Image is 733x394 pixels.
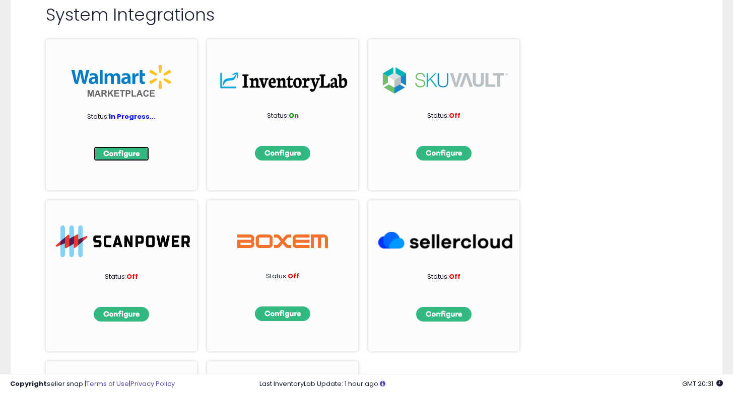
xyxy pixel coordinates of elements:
[255,146,310,161] img: configbtn.png
[71,112,172,122] p: Status:
[378,225,512,257] img: SellerCloud_266x63.png
[130,379,175,388] a: Privacy Policy
[378,64,512,96] img: sku.png
[10,379,175,389] div: seller snap | |
[255,306,310,321] img: configbtn.png
[46,6,687,24] h2: System Integrations
[94,146,149,161] img: configbtn.png
[393,111,494,121] p: Status:
[86,379,129,388] a: Terms of Use
[232,272,333,281] p: Status:
[237,225,328,257] img: Boxem Logo
[416,307,472,322] img: configbtn.png
[416,146,472,161] img: configbtn.png
[126,272,138,281] span: Off
[217,64,351,96] img: inv.png
[289,111,299,120] span: On
[71,64,172,97] img: walmart_int.png
[393,272,494,282] p: Status:
[259,379,723,389] div: Last InventoryLab Update: 1 hour ago.
[288,271,299,281] span: Off
[232,111,333,121] p: Status:
[449,272,460,281] span: Off
[94,307,149,322] img: configbtn.png
[71,272,172,282] p: Status:
[109,112,156,121] span: In Progress...
[449,111,460,120] span: Off
[682,379,723,388] span: 2025-10-14 20:31 GMT
[10,379,47,388] strong: Copyright
[56,225,190,257] img: ScanPower-logo.png
[380,380,385,387] i: Click here to read more about un-synced listings.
